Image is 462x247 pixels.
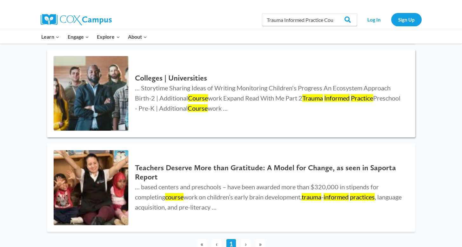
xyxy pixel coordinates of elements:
h2: Colleges | Universities [135,74,402,83]
mark: Practice [351,94,373,102]
img: Teachers Deserve More than Gratitude: A Model for Change, as seen in Saporta Report [54,150,129,225]
mark: trauma [302,193,321,201]
mark: course [165,193,184,201]
button: Child menu of Learn [37,30,64,43]
span: … Storytime Sharing Ideas of Writing Monitoring Children's Progress An Ecosystem Approach Birth-2... [135,84,400,112]
mark: Informed [324,94,350,102]
a: Teachers Deserve More than Gratitude: A Model for Change, as seen in Saporta Report Teachers Dese... [47,144,415,232]
a: Sign Up [391,13,422,26]
a: Log In [360,13,388,26]
input: Search Cox Campus [262,13,357,26]
a: Colleges | Universities Colleges | Universities … Storytime Sharing Ideas of Writing Monitoring C... [47,49,415,138]
button: Child menu of About [124,30,151,43]
mark: informed [324,193,349,201]
span: … based centers and preschools – have been awarded more than $320,000 in stipends for completing ... [135,183,402,211]
mark: Course [188,104,208,112]
mark: Trauma [302,94,323,102]
h2: Teachers Deserve More than Gratitude: A Model for Change, as seen in Saporta Report [135,163,402,182]
mark: practices [350,193,375,201]
nav: Primary Navigation [37,30,151,43]
img: Colleges | Universities [54,56,129,131]
nav: Secondary Navigation [360,13,422,26]
button: Child menu of Explore [93,30,124,43]
mark: Course [188,94,208,102]
button: Child menu of Engage [64,30,93,43]
img: Cox Campus [41,14,112,25]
